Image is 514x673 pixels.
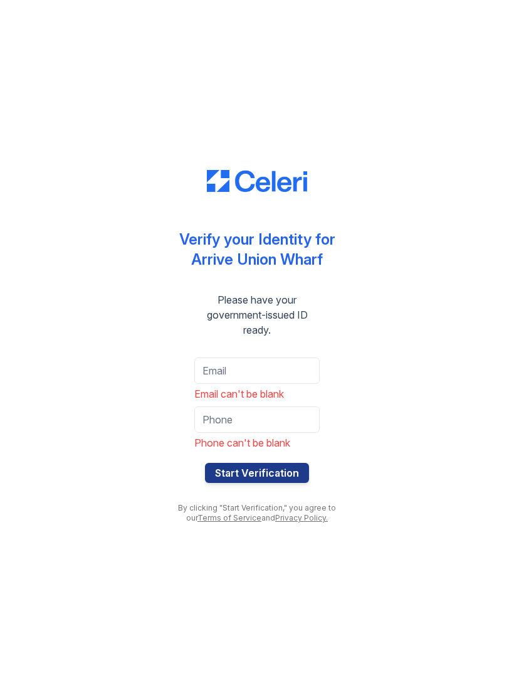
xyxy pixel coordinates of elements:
[194,358,320,384] input: Email
[169,503,345,523] div: By clicking "Start Verification," you agree to our and
[197,513,261,522] a: Terms of Service
[207,170,307,193] img: CE_Logo_Blue-a8612792a0a2168367f1c8372b55b34899dd931a85d93a1a3d3e32e68fde9ad4.png
[169,292,345,337] div: Please have your government-issued ID ready.
[179,230,335,270] div: Verify your Identity for Arrive Union Wharf
[275,513,328,522] a: Privacy Policy.
[194,406,320,433] input: Phone
[194,435,320,450] div: Phone can't be blank
[194,386,320,401] div: Email can't be blank
[205,463,309,483] button: Start Verification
